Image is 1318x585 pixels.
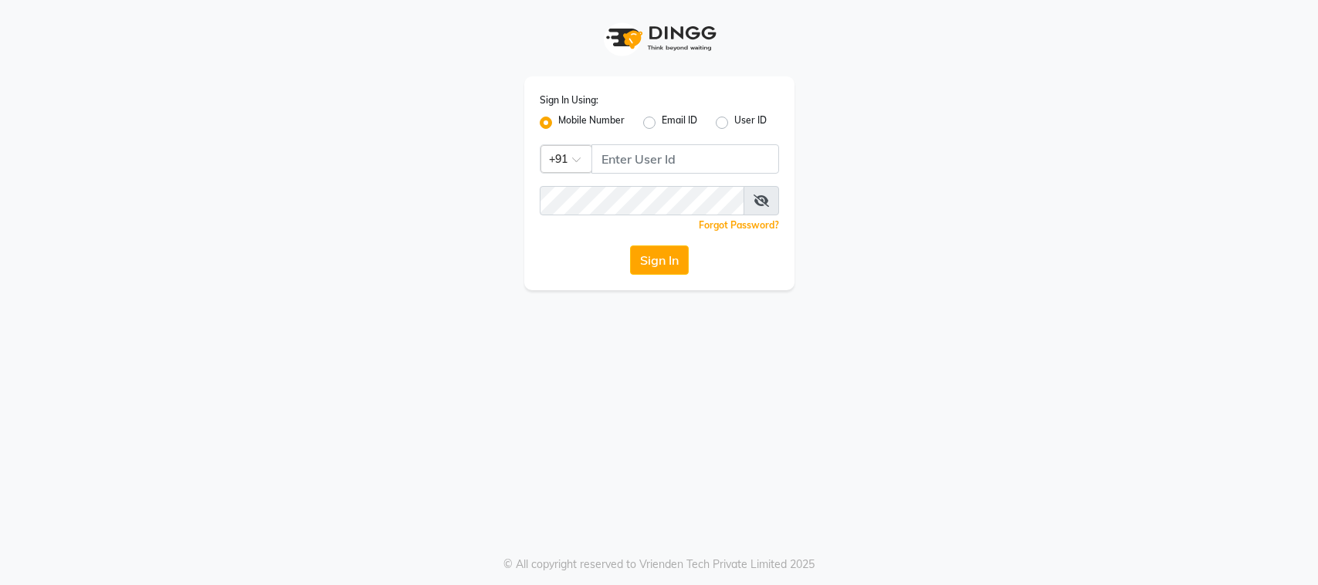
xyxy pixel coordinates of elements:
a: Forgot Password? [699,219,779,231]
input: Username [540,186,744,215]
label: Email ID [662,113,697,132]
label: Mobile Number [558,113,625,132]
input: Username [591,144,779,174]
label: User ID [734,113,767,132]
button: Sign In [630,245,689,275]
label: Sign In Using: [540,93,598,107]
img: logo1.svg [598,15,721,61]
